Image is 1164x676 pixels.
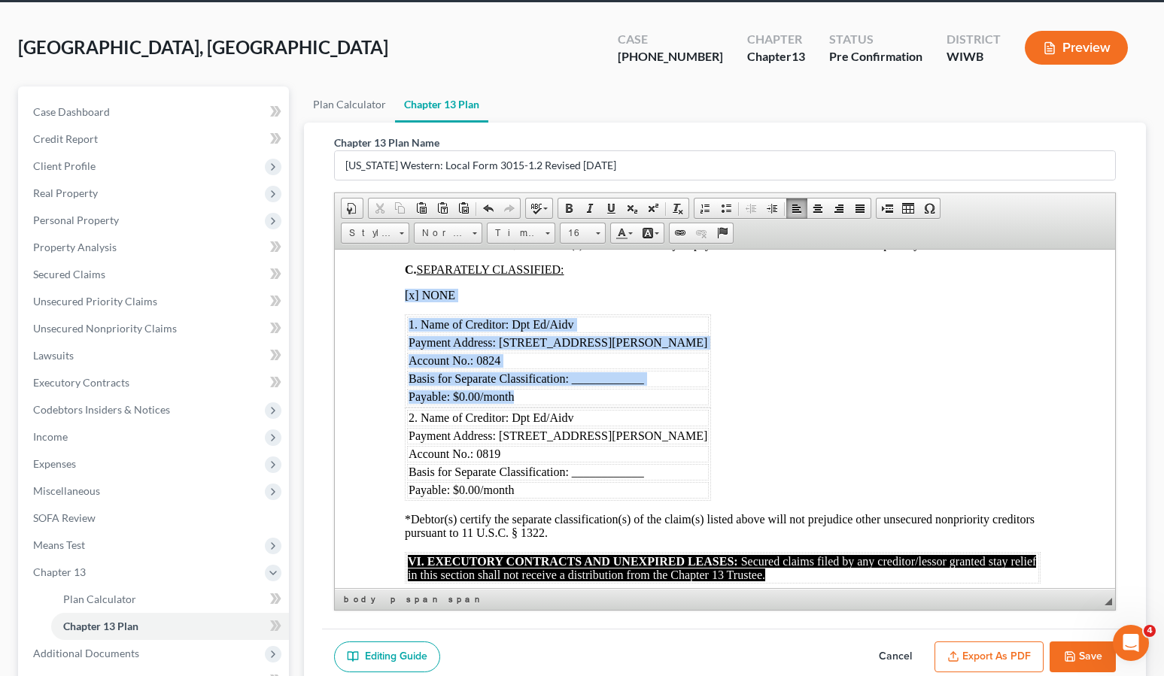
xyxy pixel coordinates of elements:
a: Decrease Indent [740,199,761,218]
a: Plan Calculator [304,86,395,123]
a: Times New Roman [487,223,555,244]
a: Underline [600,199,622,218]
span: Chapter 13 [33,565,86,578]
span: Income [33,430,68,443]
a: Insert Special Character [919,199,940,218]
label: Chapter 13 Plan Name [334,135,439,150]
span: Personal Property [33,214,119,226]
div: Chapter [747,31,805,48]
span: Times New Roman [488,223,540,243]
span: Means Test [33,538,85,551]
a: Secured Claims [21,261,289,288]
span: Real Property [33,186,98,199]
span: Executory Contracts [33,376,129,389]
a: Chapter 13 Plan [51,613,289,640]
span: Resize [1105,598,1112,605]
a: Editing Guide [334,641,440,673]
a: Redo [499,199,520,218]
span: 16 [561,223,591,243]
a: Unsecured Priority Claims [21,288,289,315]
div: Case [618,31,723,48]
a: SOFA Review [21,505,289,532]
span: Case Dashboard [33,105,110,118]
span: Credit Report [33,132,98,145]
a: Copy [390,199,411,218]
a: Italic [579,199,600,218]
a: Credit Report [21,126,289,153]
span: Secured Claims [33,268,105,280]
a: Justify [849,199,871,218]
span: [GEOGRAPHIC_DATA], [GEOGRAPHIC_DATA] [18,36,388,58]
a: Executory Contracts [21,369,289,396]
a: Increase Indent [761,199,783,218]
span: Styles [342,223,394,243]
span: Client Profile [33,159,96,172]
span: SOFA Review [33,511,96,524]
a: span element [403,592,444,607]
a: Superscript [643,199,664,218]
a: 16 [560,223,606,244]
a: Undo [478,199,499,218]
span: Property Analysis [33,241,117,253]
a: Remove Format [667,199,688,218]
div: District [947,31,1001,48]
span: Miscellaneous [33,484,100,497]
a: Chapter 13 Plan [395,86,488,123]
a: p element [387,592,402,607]
a: Align Left [786,199,807,218]
a: Insert/Remove Bulleted List [716,199,737,218]
span: Unsecured Priority Claims [33,295,157,308]
a: Document Properties [342,199,363,218]
span: Expenses [33,457,76,470]
a: Property Analysis [21,234,289,261]
span: 13 [792,49,805,63]
span: Codebtors Insiders & Notices [33,403,170,416]
span: Unsecured Nonpriority Claims [33,322,177,335]
span: Additional Documents [33,647,139,659]
a: Cut [369,199,390,218]
span: Lawsuits [33,349,74,362]
a: Styles [341,223,409,244]
button: Save [1050,641,1116,673]
a: Bold [558,199,579,218]
a: Paste [411,199,432,218]
a: Text Color [611,223,637,243]
a: Paste as plain text [432,199,453,218]
a: Link [670,223,691,243]
span: Chapter 13 Plan [63,620,138,632]
button: Export as PDF [935,641,1044,673]
div: WIWB [947,48,1001,65]
a: Normal [414,223,482,244]
a: body element [341,592,386,607]
iframe: Intercom live chat [1113,625,1149,661]
a: Paste from Word [453,199,474,218]
a: Unlink [691,223,712,243]
a: Anchor [712,223,733,243]
a: Table [898,199,919,218]
button: Preview [1025,31,1128,65]
div: [PHONE_NUMBER] [618,48,723,65]
a: Plan Calculator [51,586,289,613]
a: Spell Checker [526,199,552,218]
span: 4 [1144,625,1156,637]
a: Lawsuits [21,342,289,369]
a: Insert Page Break for Printing [877,199,898,218]
a: Unsecured Nonpriority Claims [21,315,289,342]
input: Enter name... [335,151,1115,180]
a: Subscript [622,199,643,218]
span: Normal [415,223,467,243]
div: Chapter [747,48,805,65]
